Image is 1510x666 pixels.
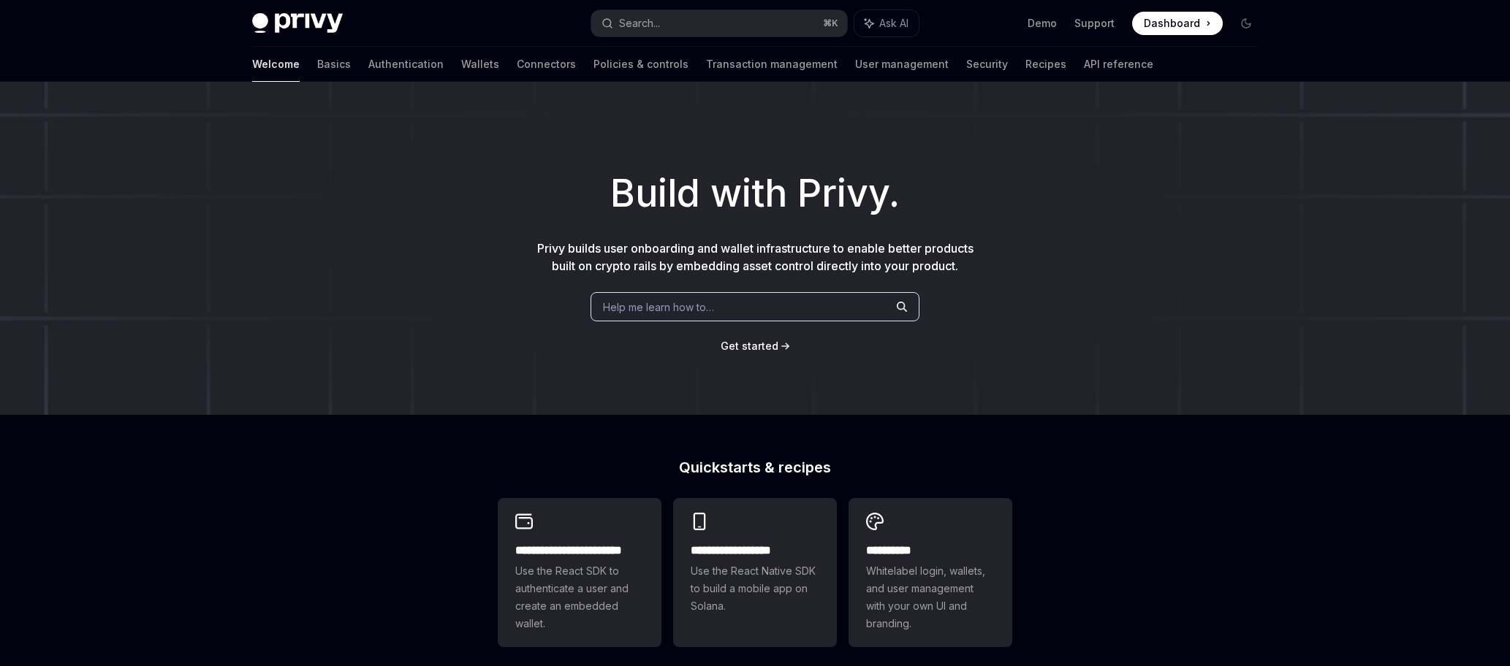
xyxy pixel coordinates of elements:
div: Search... [619,15,660,32]
h2: Quickstarts & recipes [498,460,1012,475]
a: **** *****Whitelabel login, wallets, and user management with your own UI and branding. [849,498,1012,647]
a: User management [855,47,949,82]
span: Use the React Native SDK to build a mobile app on Solana. [691,562,819,615]
span: ⌘ K [823,18,838,29]
span: Help me learn how to… [603,299,714,315]
a: API reference [1084,47,1153,82]
a: Basics [317,47,351,82]
a: Get started [721,339,778,353]
a: Recipes [1025,47,1066,82]
button: Ask AI [854,10,919,37]
span: Dashboard [1144,16,1200,31]
a: Connectors [517,47,576,82]
a: Authentication [368,47,444,82]
span: Privy builds user onboarding and wallet infrastructure to enable better products built on crypto ... [537,241,974,273]
a: Policies & controls [593,47,688,82]
span: Use the React SDK to authenticate a user and create an embedded wallet. [515,562,644,632]
a: Dashboard [1132,12,1223,35]
a: Transaction management [706,47,838,82]
span: Whitelabel login, wallets, and user management with your own UI and branding. [866,562,995,632]
a: **** **** **** ***Use the React Native SDK to build a mobile app on Solana. [673,498,837,647]
a: Support [1074,16,1115,31]
a: Welcome [252,47,300,82]
a: Wallets [461,47,499,82]
h1: Build with Privy. [23,165,1487,222]
span: Get started [721,340,778,352]
button: Toggle dark mode [1234,12,1258,35]
a: Security [966,47,1008,82]
span: Ask AI [879,16,908,31]
button: Search...⌘K [591,10,847,37]
img: dark logo [252,13,343,34]
a: Demo [1028,16,1057,31]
